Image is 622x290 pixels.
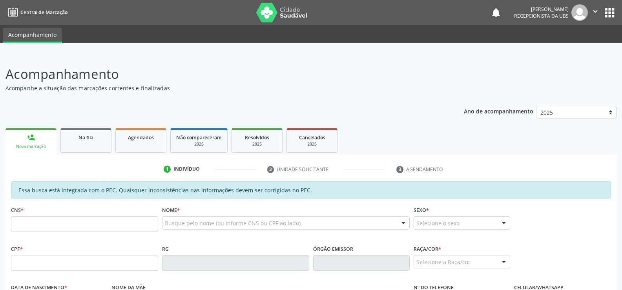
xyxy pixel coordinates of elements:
[11,243,23,255] label: CPF
[571,4,588,21] img: img
[3,28,62,43] a: Acompanhamento
[176,141,222,147] div: 2025
[416,219,460,227] span: Selecione o sexo
[591,7,600,16] i: 
[514,6,569,13] div: [PERSON_NAME]
[11,144,51,150] div: Nova marcação
[5,64,433,84] p: Acompanhamento
[245,134,269,141] span: Resolvidos
[165,219,301,227] span: Busque pelo nome (ou informe CNS ou CPF ao lado)
[292,141,332,147] div: 2025
[162,204,180,216] label: Nome
[11,181,611,199] div: Essa busca está integrada com o PEC. Quaisquer inconsistências nas informações devem ser corrigid...
[299,134,325,141] span: Cancelados
[78,134,93,141] span: Na fila
[313,243,353,255] label: Órgão emissor
[237,141,277,147] div: 2025
[27,133,35,142] div: person_add
[11,204,24,216] label: CNS
[20,9,67,16] span: Central de Marcação
[162,243,169,255] label: RG
[164,166,171,173] div: 1
[5,6,67,19] a: Central de Marcação
[603,6,617,20] button: apps
[414,243,441,255] label: Raça/cor
[173,166,200,173] div: Indivíduo
[128,134,154,141] span: Agendados
[5,84,433,92] p: Acompanhe a situação das marcações correntes e finalizadas
[514,13,569,19] span: Recepcionista da UBS
[176,134,222,141] span: Não compareceram
[588,4,603,21] button: 
[464,106,533,116] p: Ano de acompanhamento
[416,258,471,266] span: Selecione a Raça/cor
[491,7,502,18] button: notifications
[414,204,429,216] label: Sexo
